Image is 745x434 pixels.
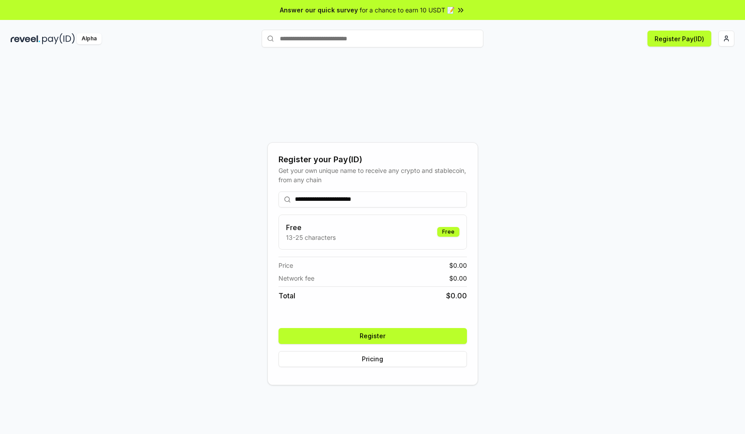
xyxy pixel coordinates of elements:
span: Answer our quick survey [280,5,358,15]
span: $ 0.00 [449,274,467,283]
span: Price [278,261,293,270]
button: Pricing [278,351,467,367]
span: Network fee [278,274,314,283]
img: pay_id [42,33,75,44]
button: Register Pay(ID) [647,31,711,47]
p: 13-25 characters [286,233,336,242]
span: $ 0.00 [449,261,467,270]
div: Alpha [77,33,102,44]
div: Free [437,227,459,237]
span: $ 0.00 [446,290,467,301]
button: Register [278,328,467,344]
div: Register your Pay(ID) [278,153,467,166]
div: Get your own unique name to receive any crypto and stablecoin, from any chain [278,166,467,184]
img: reveel_dark [11,33,40,44]
span: Total [278,290,295,301]
h3: Free [286,222,336,233]
span: for a chance to earn 10 USDT 📝 [360,5,455,15]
